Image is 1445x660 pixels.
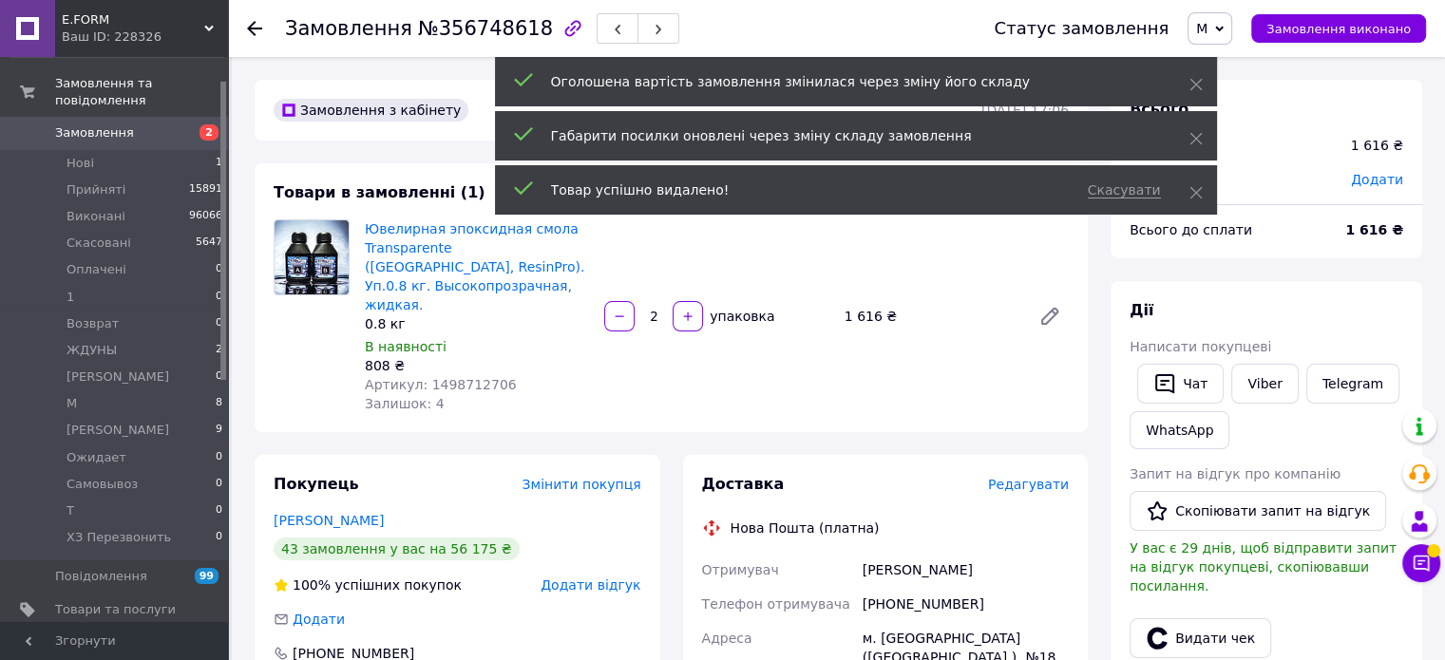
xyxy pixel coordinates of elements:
[1088,182,1161,198] span: Скасувати
[1130,618,1271,658] button: Видати чек
[216,155,222,172] span: 1
[55,601,176,618] span: Товари та послуги
[196,235,222,252] span: 5647
[293,577,331,593] span: 100%
[1130,411,1229,449] a: WhatsApp
[994,19,1169,38] div: Статус замовлення
[216,529,222,546] span: 0
[523,477,641,492] span: Змінити покупця
[859,587,1073,621] div: [PHONE_NUMBER]
[274,183,485,201] span: Товари в замовленні (1)
[67,155,94,172] span: Нові
[67,289,74,306] span: 1
[195,568,219,584] span: 99
[67,422,169,439] span: [PERSON_NAME]
[55,568,147,585] span: Повідомлення
[365,396,445,411] span: Залишок: 4
[702,562,779,577] span: Отримувач
[67,395,77,412] span: М
[551,72,1142,91] div: Оголошена вартість замовлення змінилася через зміну його складу
[55,75,228,109] span: Замовлення та повідомлення
[1137,364,1224,404] button: Чат
[1345,222,1403,237] b: 1 616 ₴
[365,339,447,354] span: В наявності
[216,368,222,386] span: 0
[702,596,850,612] span: Телефон отримувача
[418,17,553,40] span: №356748618
[1130,540,1397,594] span: У вас є 29 днів, щоб відправити запит на відгук покупцеві, скопіювавши посилання.
[216,422,222,439] span: 9
[67,449,126,466] span: Ожидает
[1231,364,1298,404] a: Viber
[726,519,884,537] div: Нова Пошта (платна)
[67,208,125,225] span: Виконані
[189,181,222,198] span: 15891
[216,502,222,519] span: 0
[1306,364,1399,404] a: Telegram
[62,28,228,46] div: Ваш ID: 228326
[67,261,126,278] span: Оплачені
[1351,136,1403,155] div: 1 616 ₴
[55,124,134,141] span: Замовлення
[1251,14,1426,43] button: Замовлення виконано
[551,126,1142,145] div: Габарити посилки оновлені через зміну складу замовлення
[247,19,262,38] div: Повернутися назад
[274,99,468,122] div: Замовлення з кабінету
[837,303,1023,330] div: 1 616 ₴
[988,477,1069,492] span: Редагувати
[216,289,222,306] span: 0
[1130,301,1153,319] span: Дії
[274,475,359,493] span: Покупець
[216,261,222,278] span: 0
[62,11,204,28] span: E.FORM
[1266,22,1411,36] span: Замовлення виконано
[216,395,222,412] span: 8
[189,208,222,225] span: 96066
[67,476,138,493] span: Самовывоз
[1196,21,1207,36] span: М
[1130,491,1386,531] button: Скопіювати запит на відгук
[541,577,640,593] span: Додати відгук
[67,502,74,519] span: Т
[275,220,349,294] img: Ювелирная эпоксидная смола Transparente (Италия, ResinPro). Уп.0.8 кг. Высокопрозрачная, жидкая.
[285,17,412,40] span: Замовлення
[274,537,520,560] div: 43 замовлення у вас на 56 175 ₴
[274,575,462,594] div: успішних покупок
[365,221,584,312] a: Ювелирная эпоксидная смола Transparente ([GEOGRAPHIC_DATA], ResinPro). Уп.0.8 кг. Высокопрозрачна...
[705,307,776,326] div: упаковка
[859,553,1073,587] div: [PERSON_NAME]
[216,449,222,466] span: 0
[1031,297,1069,335] a: Редагувати
[67,342,117,359] span: ЖДУНЫ
[67,368,169,386] span: [PERSON_NAME]
[67,529,171,546] span: ХЗ Перезвонить
[216,342,222,359] span: 2
[67,235,131,252] span: Скасовані
[67,181,125,198] span: Прийняті
[67,315,119,332] span: Возврат
[1130,339,1271,354] span: Написати покупцеві
[1402,544,1440,582] button: Чат з покупцем
[274,513,384,528] a: [PERSON_NAME]
[365,377,517,392] span: Артикул: 1498712706
[200,124,219,141] span: 2
[365,314,589,333] div: 0.8 кг
[1130,466,1340,481] span: Запит на відгук про компанію
[293,612,345,627] span: Додати
[365,356,589,375] div: 808 ₴
[216,476,222,493] span: 0
[702,475,785,493] span: Доставка
[702,631,752,646] span: Адреса
[1130,222,1252,237] span: Всього до сплати
[551,180,1065,199] div: Товар успішно видалено!
[216,315,222,332] span: 0
[1351,172,1403,187] span: Додати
